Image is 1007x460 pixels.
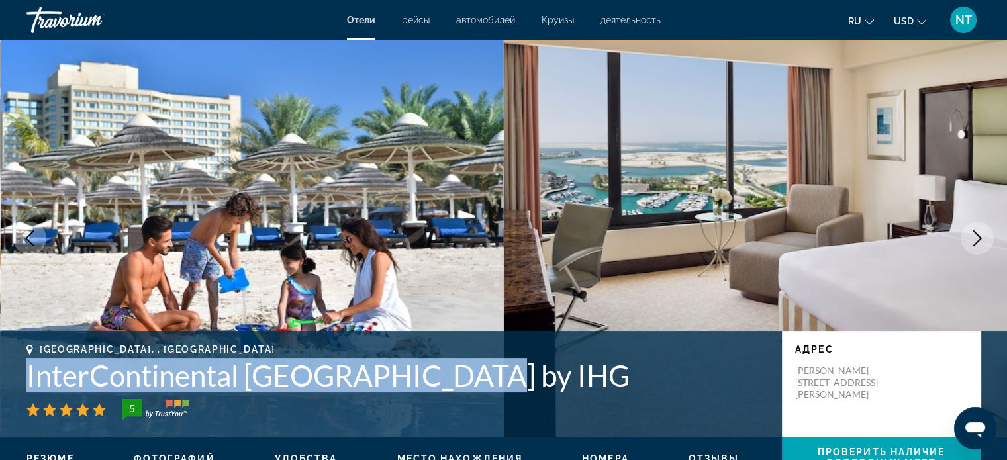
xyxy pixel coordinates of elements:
[600,15,661,25] a: деятельность
[456,15,515,25] a: автомобилей
[40,344,275,355] span: [GEOGRAPHIC_DATA], , [GEOGRAPHIC_DATA]
[122,399,189,420] img: trustyou-badge-hor.svg
[848,11,874,30] button: Change language
[542,15,574,25] a: Круизы
[347,15,375,25] a: Отели
[848,16,861,26] span: ru
[955,13,972,26] span: NT
[26,358,769,392] h1: InterContinental [GEOGRAPHIC_DATA] by IHG
[26,3,159,37] a: Travorium
[894,16,914,26] span: USD
[894,11,926,30] button: Change currency
[119,400,145,416] div: 5
[13,222,46,255] button: Previous image
[795,365,901,400] p: [PERSON_NAME][STREET_ADDRESS][PERSON_NAME]
[795,344,967,355] p: адрес
[402,15,430,25] a: рейсы
[961,222,994,255] button: Next image
[946,6,981,34] button: User Menu
[954,407,996,449] iframe: Кнопка запуска окна обмена сообщениями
